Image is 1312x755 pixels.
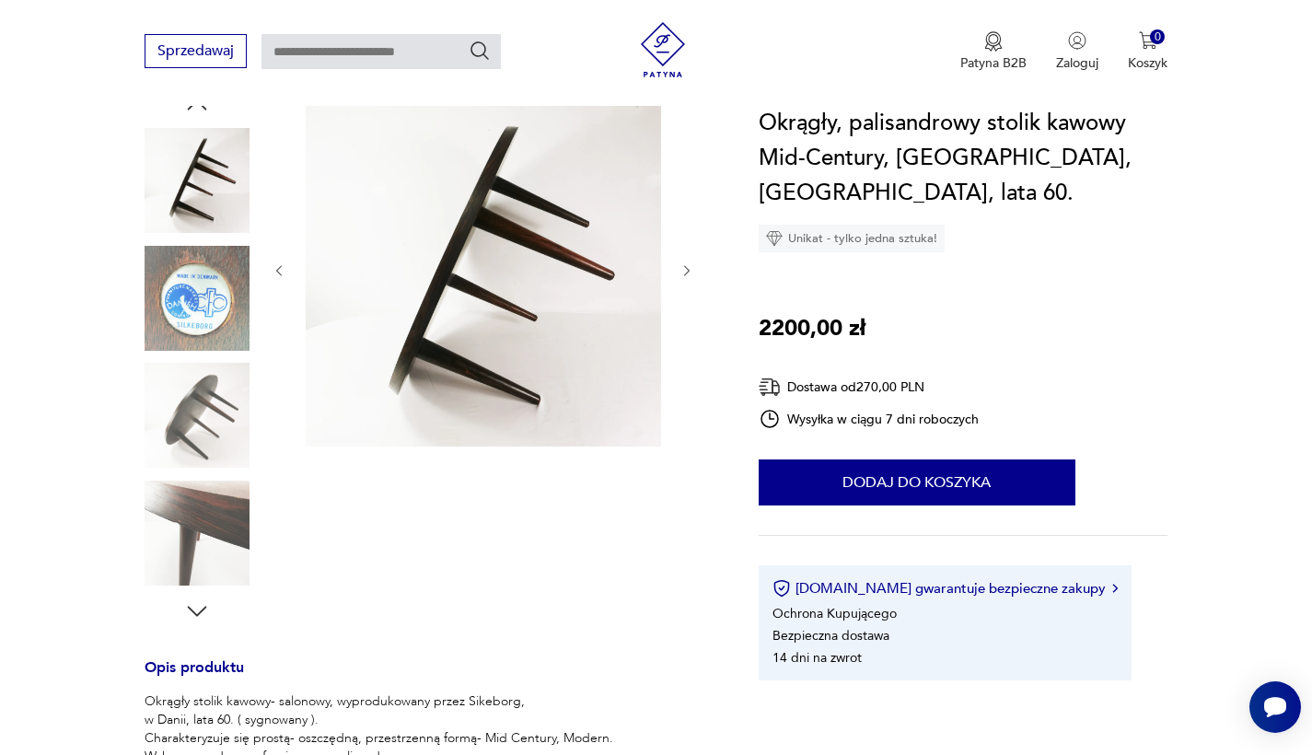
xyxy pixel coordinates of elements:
[1056,54,1098,72] p: Zaloguj
[772,627,889,645] li: Bezpieczna dostawa
[766,230,783,247] img: Ikona diamentu
[1056,31,1098,72] button: Zaloguj
[759,311,865,346] p: 2200,00 zł
[1150,29,1166,45] div: 0
[1249,681,1301,733] iframe: Smartsupp widget button
[759,225,945,252] div: Unikat - tylko jedna sztuka!
[1128,54,1167,72] p: Koszyk
[772,649,862,667] li: 14 dni na zwrot
[635,22,691,77] img: Patyna - sklep z meblami i dekoracjami vintage
[759,376,781,399] img: Ikona dostawy
[759,376,980,399] div: Dostawa od 270,00 PLN
[145,481,250,586] img: Zdjęcie produktu Okrągły, palisandrowy stolik kawowy Mid-Century, Silkeborg, Dania, lata 60.
[960,31,1027,72] button: Patyna B2B
[759,459,1075,505] button: Dodaj do koszyka
[772,605,897,622] li: Ochrona Kupującego
[984,31,1003,52] img: Ikona medalu
[1112,584,1118,593] img: Ikona strzałki w prawo
[145,46,247,59] a: Sprzedawaj
[1128,31,1167,72] button: 0Koszyk
[759,408,980,430] div: Wysyłka w ciągu 7 dni roboczych
[145,34,247,68] button: Sprzedawaj
[145,662,714,692] h3: Opis produktu
[960,54,1027,72] p: Patyna B2B
[1139,31,1157,50] img: Ikona koszyka
[469,40,491,62] button: Szukaj
[772,579,791,598] img: Ikona certyfikatu
[1068,31,1086,50] img: Ikonka użytkownika
[306,91,661,447] img: Zdjęcie produktu Okrągły, palisandrowy stolik kawowy Mid-Century, Silkeborg, Dania, lata 60.
[759,106,1168,211] h1: Okrągły, palisandrowy stolik kawowy Mid-Century, [GEOGRAPHIC_DATA], [GEOGRAPHIC_DATA], lata 60.
[960,31,1027,72] a: Ikona medaluPatyna B2B
[145,128,250,233] img: Zdjęcie produktu Okrągły, palisandrowy stolik kawowy Mid-Century, Silkeborg, Dania, lata 60.
[145,363,250,468] img: Zdjęcie produktu Okrągły, palisandrowy stolik kawowy Mid-Century, Silkeborg, Dania, lata 60.
[145,246,250,351] img: Zdjęcie produktu Okrągły, palisandrowy stolik kawowy Mid-Century, Silkeborg, Dania, lata 60.
[772,579,1118,598] button: [DOMAIN_NAME] gwarantuje bezpieczne zakupy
